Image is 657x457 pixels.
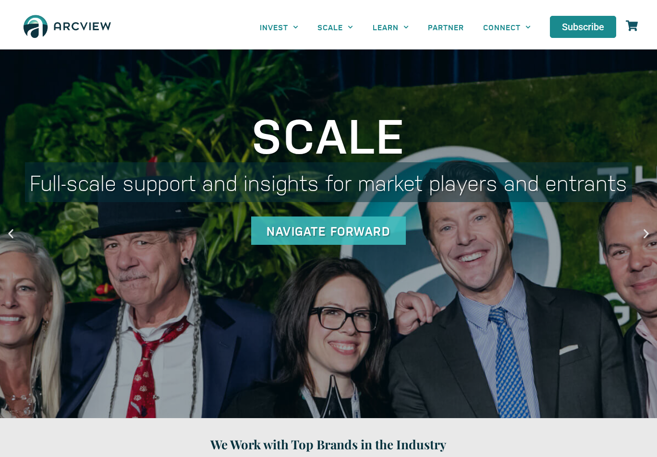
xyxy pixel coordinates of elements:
[250,16,540,38] nav: Menu
[562,22,604,32] span: Subscribe
[474,16,540,38] a: CONNECT
[19,10,115,45] img: The Arcview Group
[640,228,652,240] div: Next slide
[363,16,418,38] a: LEARN
[418,16,474,38] a: PARTNER
[250,16,308,38] a: INVEST
[251,216,406,245] div: Navigate Forward
[308,16,363,38] a: SCALE
[5,228,17,240] div: Previous slide
[25,109,632,157] div: Scale
[550,16,616,38] a: Subscribe
[5,435,652,454] h1: We Work with Top Brands in the Industry
[25,162,632,202] div: Full-scale support and insights for market players and entrants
